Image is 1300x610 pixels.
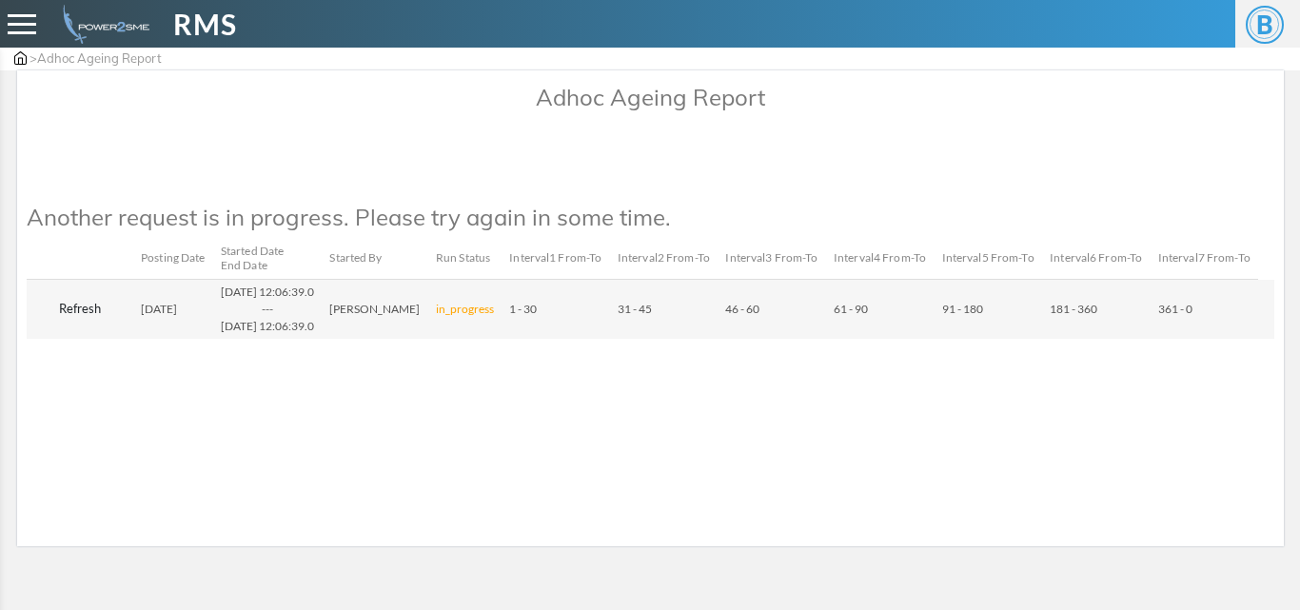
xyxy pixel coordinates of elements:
[221,301,315,318] div: ---
[37,50,162,66] span: Adhoc Ageing Report
[1042,238,1151,279] th: Interval6 From-To
[55,5,149,44] img: admin
[1050,302,1097,316] span: 181 - 360
[942,302,983,316] span: 91 - 180
[1246,6,1284,44] span: B
[27,203,671,231] span: Another request is in progress. Please try again in some time.
[509,302,537,316] span: 1 - 30
[221,285,315,333] span: [DATE] 12:06:39.0 [DATE] 12:06:39.0
[618,302,652,316] span: 31 - 45
[133,238,213,279] th: Posting Date
[718,238,826,279] th: Interval3 From-To
[610,238,719,279] th: Interval2 From-To
[834,302,868,316] span: 61 - 90
[436,302,494,316] span: in_progress
[141,302,177,316] span: [DATE]
[221,259,315,272] div: End Date
[14,51,27,65] img: admin
[329,302,420,316] span: [PERSON_NAME]
[826,238,935,279] th: Interval4 From-To
[1158,302,1192,316] span: 361 - 0
[173,3,237,46] span: RMS
[322,238,428,279] th: Started By
[725,302,759,316] span: 46 - 60
[27,80,1274,114] p: Adhoc Ageing Report
[213,238,323,279] th: Started Date
[502,238,610,279] th: Interval1 From-To
[935,238,1043,279] th: Interval5 From-To
[1151,238,1259,279] th: Interval7 From-To
[34,294,126,325] button: Refresh
[428,238,502,279] th: Run Status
